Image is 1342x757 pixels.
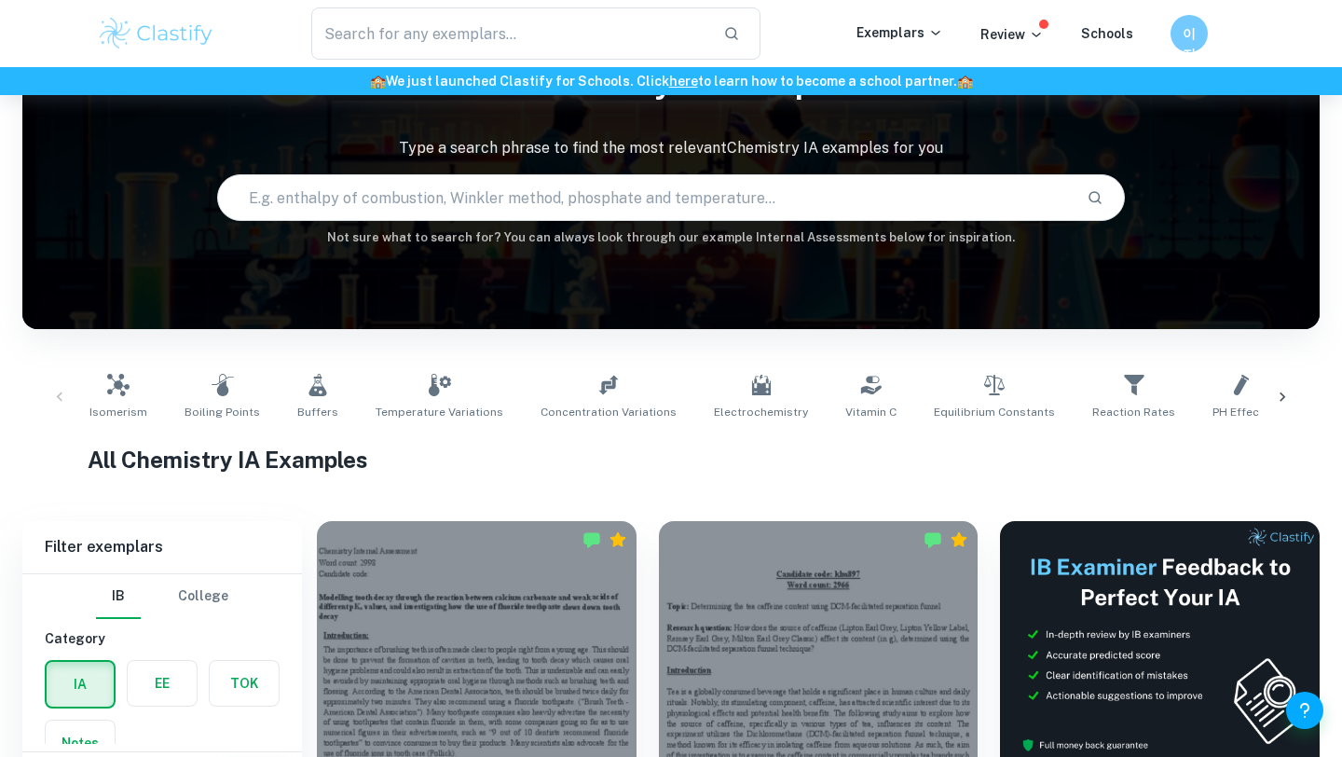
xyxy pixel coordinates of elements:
span: pH Effects [1212,404,1270,420]
button: Search [1079,182,1111,213]
span: Equilibrium Constants [934,404,1055,420]
img: Clastify logo [97,15,215,52]
span: Isomerism [89,404,147,420]
div: Premium [950,530,968,549]
h6: Not sure what to search for? You can always look through our example Internal Assessments below f... [22,228,1320,247]
span: Boiling Points [185,404,260,420]
h6: 이지 [1179,23,1200,44]
span: 🏫 [957,74,973,89]
img: Marked [924,530,942,549]
p: Type a search phrase to find the most relevant Chemistry IA examples for you [22,137,1320,159]
div: Premium [609,530,627,549]
button: EE [128,661,197,706]
span: Electrochemistry [714,404,808,420]
span: Vitamin C [845,404,897,420]
span: Reaction Rates [1092,404,1175,420]
h6: We just launched Clastify for Schools. Click to learn how to become a school partner. [4,71,1338,91]
h6: Filter exemplars [22,521,302,573]
img: Marked [582,530,601,549]
span: Temperature Variations [376,404,503,420]
button: IB [96,574,141,619]
input: Search for any exemplars... [311,7,708,60]
p: Exemplars [856,22,943,43]
button: IA [47,662,114,707]
a: here [669,74,698,89]
div: Filter type choice [96,574,228,619]
button: TOK [210,661,279,706]
h1: All Chemistry IA Examples [88,443,1255,476]
span: Concentration Variations [541,404,677,420]
input: E.g. enthalpy of combustion, Winkler method, phosphate and temperature... [218,172,1072,224]
p: Review [980,24,1044,45]
span: Buffers [297,404,338,420]
button: 이지 [1171,15,1208,52]
a: Schools [1081,26,1133,41]
button: College [178,574,228,619]
h6: Category [45,628,280,649]
button: Help and Feedback [1286,692,1323,729]
span: 🏫 [370,74,386,89]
